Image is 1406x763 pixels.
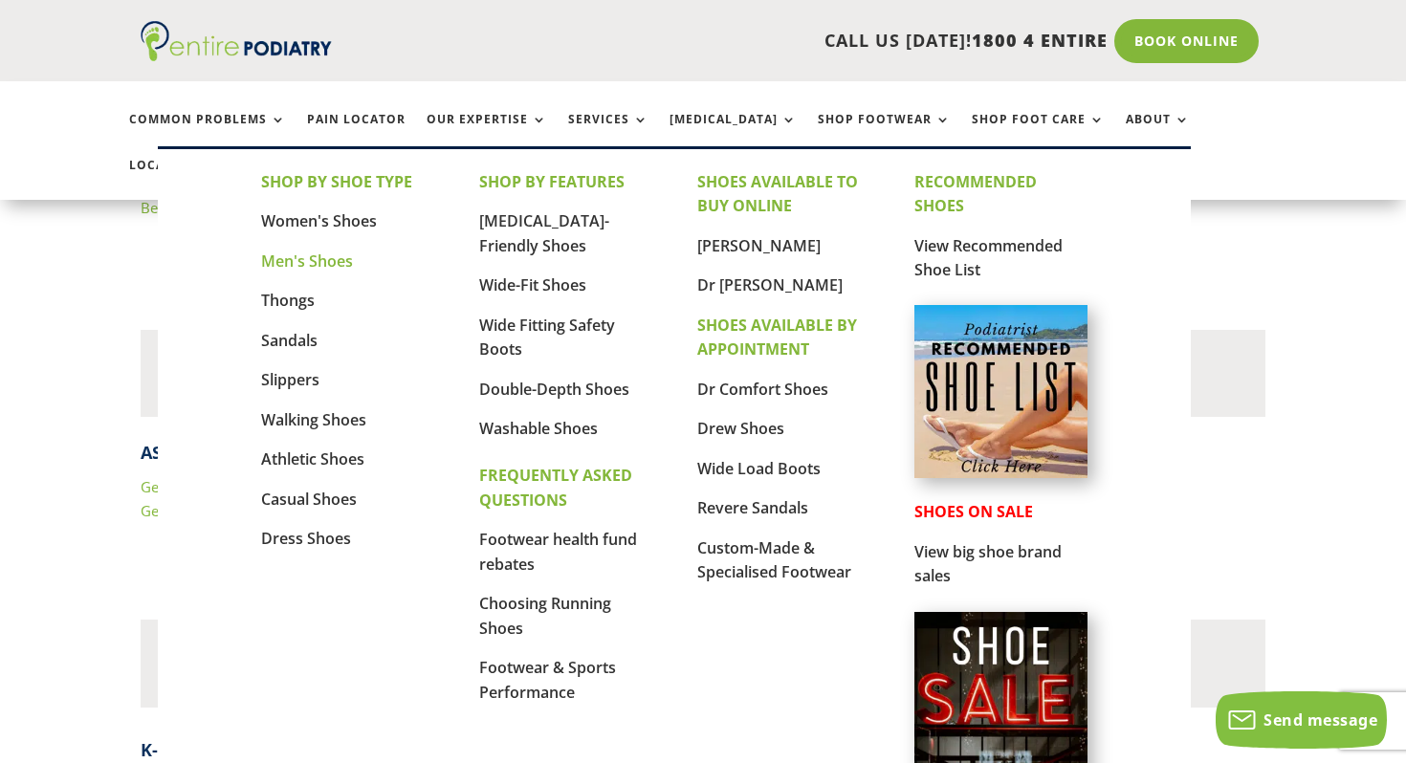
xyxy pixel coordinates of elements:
p: CALL US [DATE]! [400,29,1108,54]
a: Choosing Running Shoes [479,593,611,639]
strong: FREQUENTLY ASKED QUESTIONS [479,465,632,511]
img: podiatrist-recommended-shoe-list-australia-entire-podiatry [914,305,1087,477]
a: Shop Footwear [818,113,951,154]
h3: Cushion Neutral [141,354,1265,398]
a: [MEDICAL_DATA] [670,113,797,154]
strong: SHOP BY FEATURES [479,171,625,192]
a: View big shoe brand sales [914,541,1062,587]
a: Pain Locator [307,113,406,154]
strong: ASICS [141,441,187,464]
a: Thongs [261,290,315,311]
a: Gel Resolution [141,501,236,520]
a: Common Problems [129,113,286,154]
a: Services [568,113,648,154]
a: Drew Shoes [697,418,784,439]
a: [PERSON_NAME] [697,235,821,256]
a: Women's Shoes [261,210,377,231]
a: Revere Sandals [697,497,808,518]
strong: SHOP BY SHOE TYPE [261,171,412,192]
a: Shop Foot Care [972,113,1105,154]
a: Double-Depth Shoes [479,379,629,400]
a: Sandals [261,330,318,351]
span: Send message [1263,709,1377,730]
a: [MEDICAL_DATA]-Friendly Shoes [479,210,609,256]
a: Gel Challenger [141,477,236,496]
a: Walking Shoes [261,409,366,430]
a: Washable Shoes [479,418,598,439]
h3: Mild Motion Control [141,643,1265,687]
img: logo (1) [141,21,332,61]
a: Slippers [261,369,319,390]
a: Locations [129,159,225,200]
a: About [1126,113,1190,154]
a: Wide-Fit Shoes [479,274,586,295]
a: Entire Podiatry [141,46,332,65]
span: 1800 4 ENTIRE [972,29,1108,52]
a: Footwear health fund rebates [479,529,637,575]
a: Athletic Shoes [261,448,364,469]
a: Custom-Made & Specialised Footwear [697,537,851,583]
a: Our Expertise [427,113,547,154]
a: Book Online [1114,19,1259,63]
a: Beast (Mens) [141,198,224,217]
a: Dr Comfort Shoes [697,379,828,400]
strong: SHOES AVAILABLE BY APPOINTMENT [697,315,857,360]
a: Wide Fitting Safety Boots [479,315,615,360]
h2: Tennis Shoes or Cross Trainers [141,244,1265,299]
a: Men's Shoes [261,251,353,272]
a: Footwear & Sports Performance [479,657,616,703]
a: Wide Load Boots [697,458,821,479]
a: View Recommended Shoe List [914,235,1063,281]
strong: SHOES ON SALE [914,501,1033,522]
strong: RECOMMENDED SHOES [914,171,1037,217]
strong: SHOES AVAILABLE TO BUY ONLINE [697,171,858,217]
a: Podiatrist Recommended Shoe List Australia [914,463,1087,482]
a: Casual Shoes [261,489,357,510]
button: Send message [1216,691,1387,749]
a: Dress Shoes [261,528,351,549]
a: Dr [PERSON_NAME] [697,274,843,295]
